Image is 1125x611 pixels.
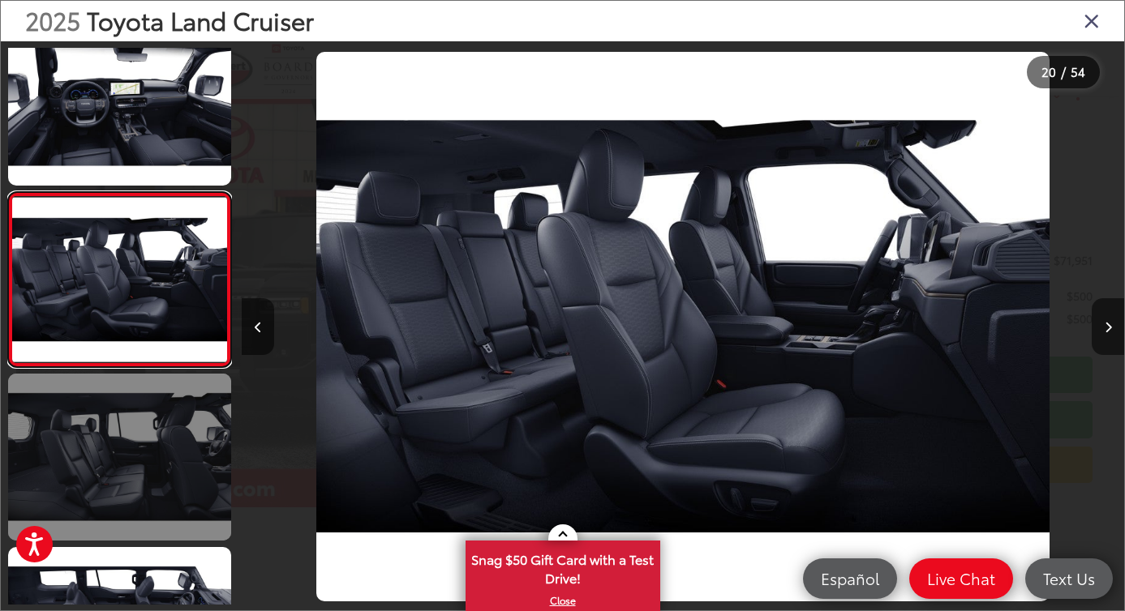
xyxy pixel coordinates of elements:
[10,198,229,362] img: 2025 Toyota Land Cruiser Land Cruiser
[1071,62,1085,80] span: 54
[919,568,1003,588] span: Live Chat
[1041,62,1056,80] span: 20
[1035,568,1103,588] span: Text Us
[1025,558,1113,599] a: Text Us
[25,2,80,37] span: 2025
[1059,66,1067,78] span: /
[467,542,659,592] span: Snag $50 Gift Card with a Test Drive!
[6,16,234,186] img: 2025 Toyota Land Cruiser Land Cruiser
[87,2,314,37] span: Toyota Land Cruiser
[1092,298,1124,355] button: Next image
[803,558,897,599] a: Español
[813,568,887,588] span: Español
[1084,10,1100,31] i: Close gallery
[242,52,1124,602] div: 2025 Toyota Land Cruiser Land Cruiser 19
[242,298,274,355] button: Previous image
[316,52,1050,602] img: 2025 Toyota Land Cruiser Land Cruiser
[909,558,1013,599] a: Live Chat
